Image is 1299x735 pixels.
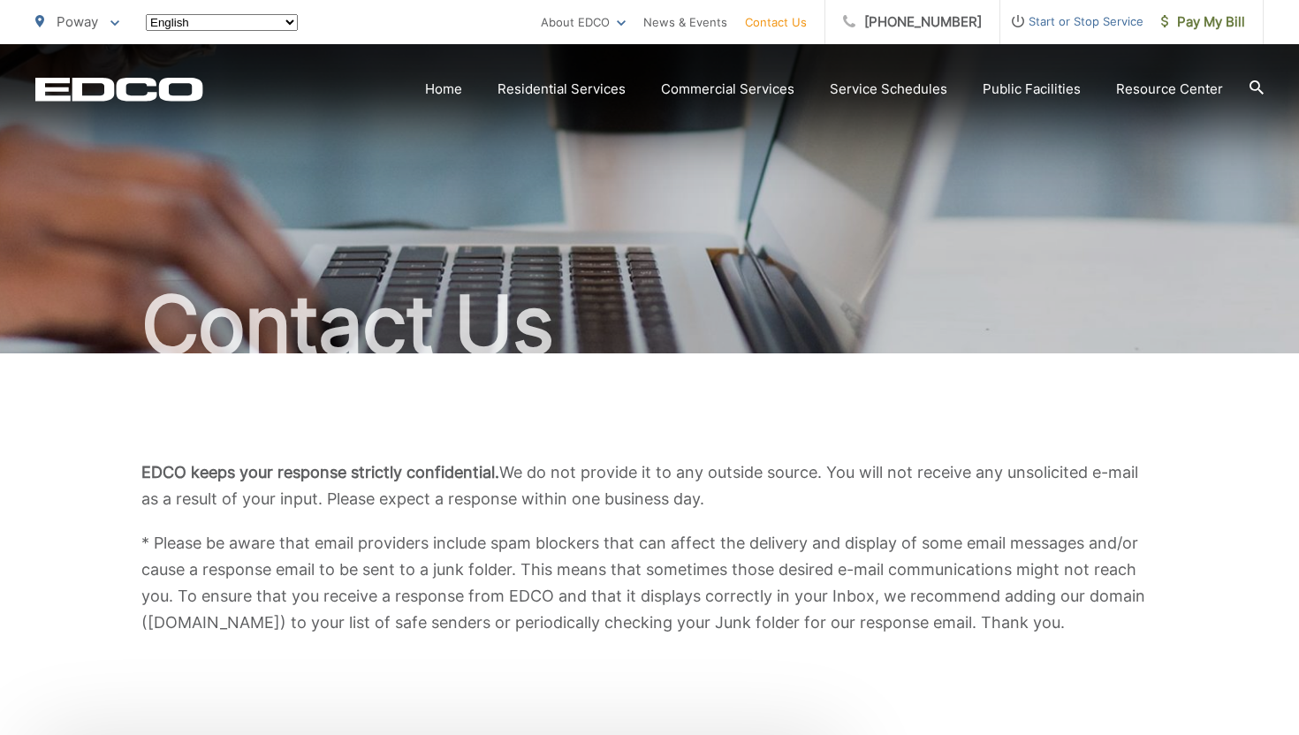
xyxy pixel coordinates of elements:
a: Resource Center [1116,79,1223,100]
a: EDCD logo. Return to the homepage. [35,77,203,102]
b: EDCO keeps your response strictly confidential. [141,463,499,481]
a: Contact Us [745,11,807,33]
a: Public Facilities [983,79,1081,100]
select: Select a language [146,14,298,31]
h1: Contact Us [35,281,1264,369]
a: Residential Services [498,79,626,100]
a: News & Events [643,11,727,33]
p: * Please be aware that email providers include spam blockers that can affect the delivery and dis... [141,530,1158,636]
a: Commercial Services [661,79,794,100]
p: We do not provide it to any outside source. You will not receive any unsolicited e-mail as a resu... [141,459,1158,512]
a: Service Schedules [830,79,947,100]
span: Pay My Bill [1161,11,1245,33]
a: About EDCO [541,11,626,33]
span: Poway [57,13,98,30]
a: Home [425,79,462,100]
